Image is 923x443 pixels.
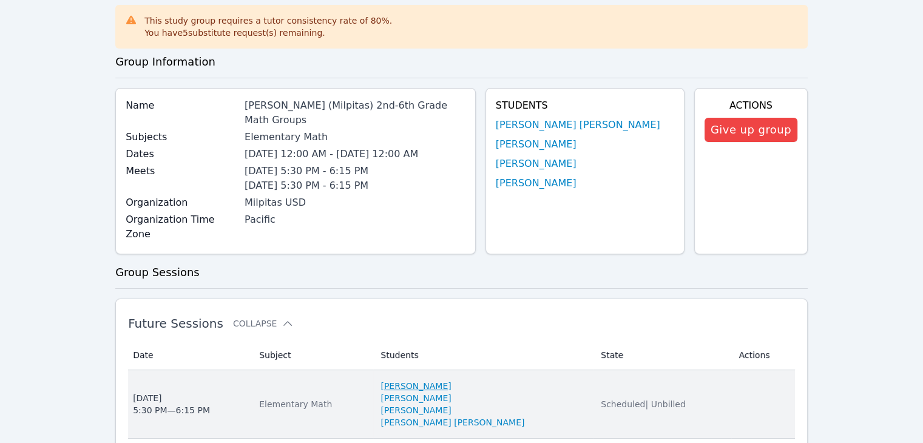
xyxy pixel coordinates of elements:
[133,392,210,416] div: [DATE] 5:30 PM — 6:15 PM
[245,178,465,193] li: [DATE] 5:30 PM - 6:15 PM
[380,392,451,404] a: [PERSON_NAME]
[115,53,808,70] h3: Group Information
[496,137,576,152] a: [PERSON_NAME]
[128,340,252,370] th: Date
[233,317,294,330] button: Collapse
[144,27,392,39] div: You have 5 substitute request(s) remaining.
[126,212,237,242] label: Organization Time Zone
[380,380,451,392] a: [PERSON_NAME]
[245,130,465,144] div: Elementary Math
[705,98,797,113] h4: Actions
[144,15,392,39] div: This study group requires a tutor consistency rate of 80 %.
[245,148,418,160] span: [DATE] 12:00 AM - [DATE] 12:00 AM
[245,98,465,127] div: [PERSON_NAME] (Milpitas) 2nd-6th Grade Math Groups
[593,340,731,370] th: State
[245,164,465,178] li: [DATE] 5:30 PM - 6:15 PM
[496,176,576,191] a: [PERSON_NAME]
[380,404,451,416] a: [PERSON_NAME]
[126,195,237,210] label: Organization
[115,264,808,281] h3: Group Sessions
[126,130,237,144] label: Subjects
[380,416,524,428] a: [PERSON_NAME] [PERSON_NAME]
[245,212,465,227] div: Pacific
[126,164,237,178] label: Meets
[128,370,795,439] tr: [DATE]5:30 PM—6:15 PMElementary Math[PERSON_NAME][PERSON_NAME][PERSON_NAME][PERSON_NAME] [PERSON_...
[252,340,373,370] th: Subject
[245,195,465,210] div: Milpitas USD
[496,98,674,113] h4: Students
[705,118,797,142] button: Give up group
[496,118,660,132] a: [PERSON_NAME] [PERSON_NAME]
[128,316,223,331] span: Future Sessions
[126,147,237,161] label: Dates
[731,340,794,370] th: Actions
[259,398,366,410] div: Elementary Math
[126,98,237,113] label: Name
[496,157,576,171] a: [PERSON_NAME]
[373,340,593,370] th: Students
[601,399,686,409] span: Scheduled | Unbilled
